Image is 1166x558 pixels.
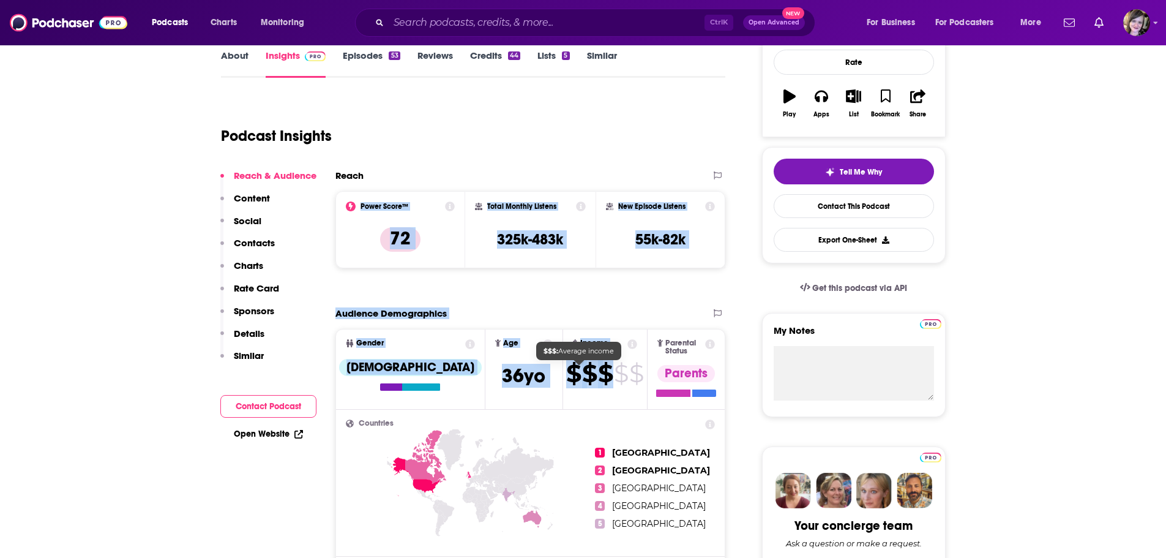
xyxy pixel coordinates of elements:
[774,50,934,75] div: Rate
[840,167,882,177] span: Tell Me Why
[252,13,320,32] button: open menu
[920,317,941,329] a: Pro website
[234,192,270,204] p: Content
[897,473,932,508] img: Jon Profile
[220,395,316,418] button: Contact Podcast
[825,167,835,177] img: tell me why sparkle
[221,50,249,78] a: About
[356,339,384,347] span: Gender
[774,325,934,346] label: My Notes
[335,170,364,181] h2: Reach
[497,230,563,249] h3: 325k-483k
[417,50,453,78] a: Reviews
[566,364,581,383] span: $
[1123,9,1150,36] span: Logged in as IAmMBlankenship
[152,14,188,31] span: Podcasts
[359,420,394,428] span: Countries
[389,13,704,32] input: Search podcasts, credits, & more...
[266,50,326,78] a: InsightsPodchaser Pro
[813,111,829,118] div: Apps
[220,170,316,192] button: Reach & Audience
[856,473,892,508] img: Jules Profile
[774,81,805,126] button: Play
[837,81,869,126] button: List
[503,339,518,347] span: Age
[774,228,934,252] button: Export One-Sheet
[920,451,941,462] a: Pro website
[612,518,706,529] span: [GEOGRAPHIC_DATA]
[389,51,400,60] div: 53
[582,364,597,383] span: $
[1089,12,1108,33] a: Show notifications dropdown
[812,283,907,293] span: Get this podcast via API
[920,453,941,462] img: Podchaser Pro
[743,15,805,30] button: Open AdvancedNew
[234,215,261,227] p: Social
[782,7,804,19] span: New
[367,9,827,37] div: Search podcasts, credits, & more...
[220,215,261,238] button: Social
[587,50,617,78] a: Similar
[220,305,274,328] button: Sponsors
[805,81,837,126] button: Apps
[234,260,263,271] p: Charts
[867,14,915,31] span: For Business
[870,81,902,126] button: Bookmark
[635,230,686,249] h3: 55k-82k
[902,81,933,126] button: Share
[629,364,643,383] span: $
[234,328,264,339] p: Details
[920,319,941,329] img: Podchaser Pro
[203,13,244,32] a: Charts
[544,347,614,355] span: Average income
[910,111,926,118] div: Share
[10,11,127,34] img: Podchaser - Follow, Share and Rate Podcasts
[790,273,917,303] a: Get this podcast via API
[704,15,733,31] span: Ctrl K
[935,14,994,31] span: For Podcasters
[143,13,204,32] button: open menu
[595,466,605,475] span: 2
[234,282,279,294] p: Rate Card
[234,237,275,249] p: Contacts
[502,364,545,388] span: 36 yo
[871,111,900,118] div: Bookmark
[220,237,275,260] button: Contacts
[612,465,710,476] span: [GEOGRAPHIC_DATA]
[508,51,520,60] div: 44
[220,192,270,215] button: Content
[562,51,569,60] div: 5
[339,359,482,376] div: [DEMOGRAPHIC_DATA]
[786,538,922,548] div: Ask a question or make a request.
[487,202,556,211] h2: Total Monthly Listens
[774,159,934,184] button: tell me why sparkleTell Me Why
[614,364,628,383] span: $
[221,127,332,145] h1: Podcast Insights
[783,111,796,118] div: Play
[470,50,520,78] a: Credits44
[234,305,274,317] p: Sponsors
[234,429,303,439] a: Open Website
[580,339,608,347] span: Income
[816,473,851,508] img: Barbara Profile
[1012,13,1056,32] button: open menu
[220,328,264,350] button: Details
[749,20,799,26] span: Open Advanced
[1123,9,1150,36] button: Show profile menu
[220,282,279,305] button: Rate Card
[380,227,420,252] p: 72
[343,50,400,78] a: Episodes53
[849,111,859,118] div: List
[261,14,304,31] span: Monitoring
[234,350,264,361] p: Similar
[598,364,613,383] span: $
[858,13,930,32] button: open menu
[305,51,326,61] img: Podchaser Pro
[1059,12,1080,33] a: Show notifications dropdown
[234,170,316,181] p: Reach & Audience
[537,50,569,78] a: Lists5
[595,448,605,458] span: 1
[595,501,605,511] span: 4
[618,202,686,211] h2: New Episode Listens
